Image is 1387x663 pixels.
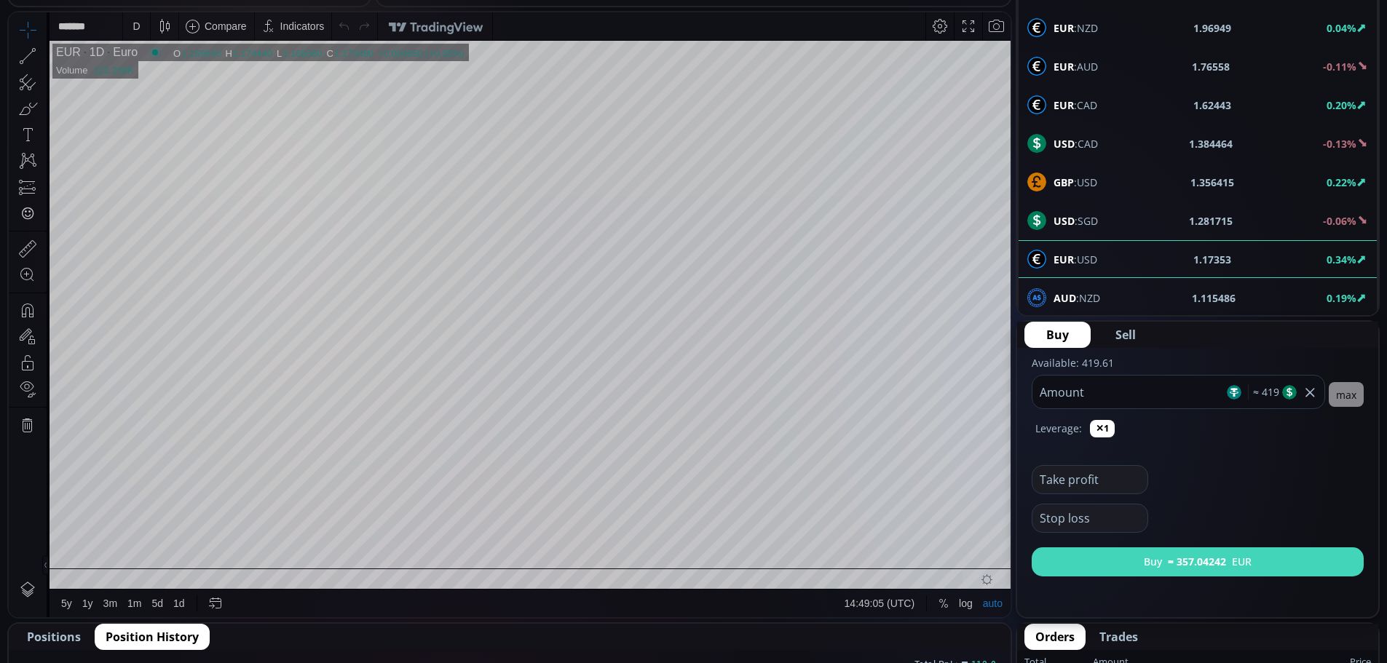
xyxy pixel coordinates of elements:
div: Toggle Percentage [925,577,945,605]
span: :NZD [1054,290,1100,306]
span: Position History [106,628,199,646]
div: Toggle Auto Scale [969,577,999,605]
div: H [216,36,224,47]
div: Volume [47,52,79,63]
b: 1.76558 [1192,59,1230,74]
span: :SGD [1054,213,1098,229]
b: -0.06% [1323,214,1356,228]
span: :USD [1054,175,1097,190]
div: Hide Drawings Toolbar [33,543,40,563]
b: EUR [1054,21,1074,35]
label: Available: 419.61 [1032,356,1114,370]
span: Trades [1099,628,1138,646]
b: EUR [1054,98,1074,112]
b: 1.384464 [1189,136,1233,151]
div: 3m [95,585,108,597]
div: 1.173480 [325,36,365,47]
div: 1.166060 [274,36,313,47]
span: Positions [27,628,81,646]
div:  [13,194,25,208]
label: Leverage: [1035,421,1082,436]
b: 1.62443 [1193,98,1231,113]
button: 14:49:05 (UTC) [831,577,911,605]
b: 0.22% [1327,175,1356,189]
b: 1.281715 [1189,213,1233,229]
span: :AUD [1054,59,1098,74]
span: Buy [1046,326,1069,344]
span: ≈ 419 [1248,384,1279,400]
button: Orders [1024,624,1086,650]
div: +0.004050 (+0.35%) [369,36,456,47]
button: Positions [16,624,92,650]
b: USD [1054,137,1075,151]
div: O [165,36,173,47]
div: C [317,36,325,47]
span: :NZD [1054,20,1098,36]
b: -0.13% [1323,137,1356,151]
div: Indicators [272,8,316,20]
div: Market open [140,33,153,47]
span: Sell [1115,326,1136,344]
button: ✕1 [1090,420,1115,437]
div: 5d [143,585,155,597]
b: AUD [1054,291,1076,305]
div: 5y [52,585,63,597]
b: ≈ 357.04242 [1168,554,1226,569]
div: 1y [74,585,84,597]
div: D [124,8,131,20]
b: 0.04% [1327,21,1356,35]
div: 1D [72,33,95,47]
span: :CAD [1054,136,1098,151]
div: EUR [47,33,72,47]
span: 14:49:05 (UTC) [836,585,906,597]
span: Orders [1035,628,1075,646]
b: GBP [1054,175,1074,189]
button: Trades [1088,624,1149,650]
b: 1.356415 [1190,175,1234,190]
b: 1.115486 [1192,290,1236,306]
b: USD [1054,214,1075,228]
button: Sell [1094,322,1158,348]
div: 1.169540 [173,36,212,47]
div: 1m [119,585,133,597]
div: 122.258K [84,52,125,63]
div: Toggle Log Scale [945,577,969,605]
button: Position History [95,624,210,650]
b: 0.20% [1327,98,1356,112]
button: Buy [1024,322,1091,348]
div: Compare [196,8,238,20]
div: Euro [95,33,129,47]
b: 1.96949 [1193,20,1231,36]
b: -0.11% [1323,60,1356,74]
b: 0.19% [1327,291,1356,305]
div: log [950,585,964,597]
span: :CAD [1054,98,1097,113]
b: EUR [1054,60,1074,74]
div: Go to [195,577,218,605]
div: 1d [165,585,176,597]
div: 1.174440 [224,36,264,47]
div: auto [974,585,994,597]
div: L [268,36,274,47]
button: Buy≈ 357.04242EUR [1032,547,1364,576]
